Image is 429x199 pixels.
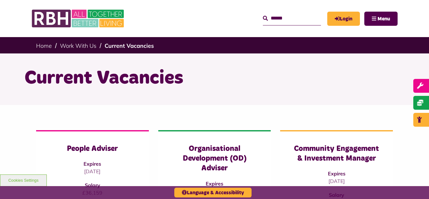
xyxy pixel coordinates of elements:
strong: Salary [85,182,100,188]
h3: Community Engagement & Investment Manager [293,144,380,163]
h1: Current Vacancies [24,66,405,91]
h3: Organisational Development (OD) Adviser [171,144,258,174]
a: MyRBH [327,12,360,26]
p: [DATE] [49,168,136,175]
a: Home [36,42,52,49]
strong: Expires [84,161,101,167]
h3: People Adviser [49,144,136,154]
iframe: Netcall Web Assistant for live chat [401,171,429,199]
button: Navigation [364,12,398,26]
img: RBH [31,6,126,31]
input: Search [263,12,321,25]
a: Current Vacancies [105,42,154,49]
strong: Expires [206,180,223,187]
strong: Expires [328,170,345,177]
span: Menu [377,16,390,21]
button: Language & Accessibility [174,188,252,197]
p: [DATE] [293,177,380,185]
a: Work With Us [60,42,96,49]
